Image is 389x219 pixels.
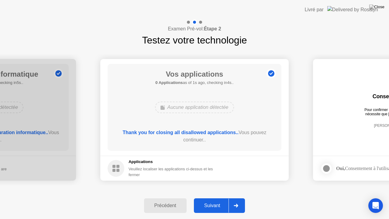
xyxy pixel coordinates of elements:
[155,80,234,86] h5: as of 1s ago, checking in4s..
[155,69,234,80] h1: Vos applications
[129,159,221,165] h5: Applications
[368,198,383,213] div: Open Intercom Messenger
[142,33,247,47] h1: Testez votre technologie
[144,198,187,213] button: Précédent
[168,25,221,33] h4: Examen Pré-vol:
[327,6,378,13] img: Delivered by Rosalyn
[305,6,324,13] div: Livré par
[155,80,183,85] b: 0 Applications
[146,203,185,208] div: Précédent
[196,203,229,208] div: Suivant
[194,198,245,213] button: Suivant
[336,166,345,171] strong: Oui,
[129,166,221,178] div: Veuillez localiser les applications ci-dessus et les fermer
[204,26,221,31] b: Étape 2
[122,130,238,135] b: Thank you for closing all disallowed applications..
[116,129,273,144] div: Vous pouvez continuer..
[369,5,384,9] img: Close
[155,102,234,113] div: Aucune application détectée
